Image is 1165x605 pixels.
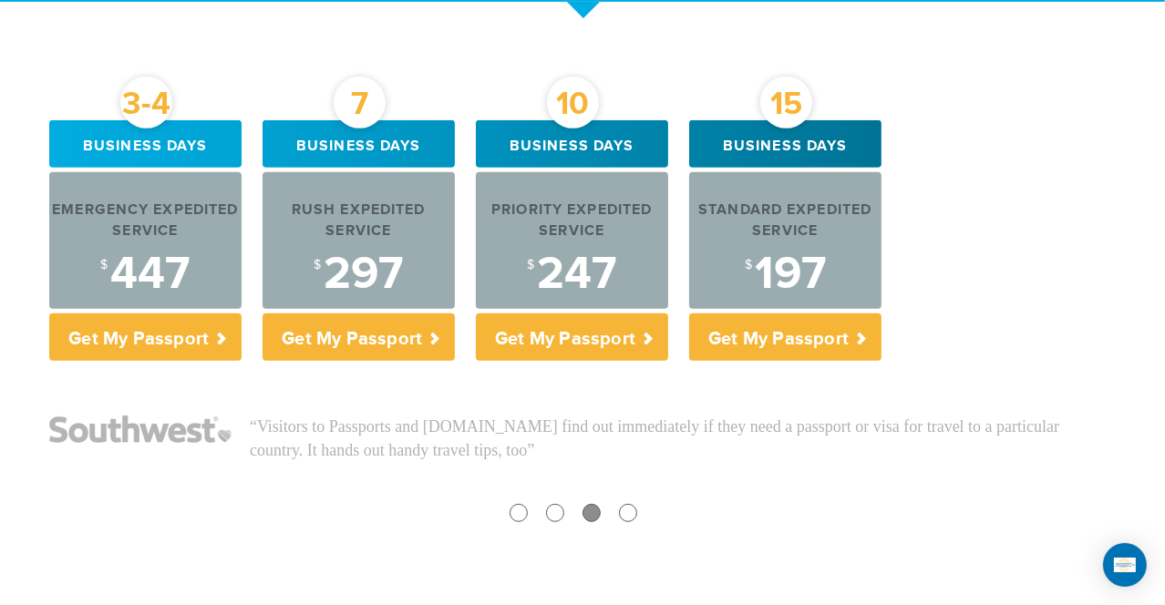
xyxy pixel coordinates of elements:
[476,251,668,297] div: 247
[49,415,232,443] img: Southwest
[689,120,881,168] div: Business days
[49,120,242,168] div: Business days
[263,200,455,242] div: Rush Expedited Service
[250,415,1116,462] p: “Visitors to Passports and [DOMAIN_NAME] find out immediately if they need a passport or visa for...
[314,258,321,272] sup: $
[689,200,881,242] div: Standard Expedited Service
[760,77,812,128] div: 15
[263,251,455,297] div: 297
[49,313,242,361] p: Get My Passport
[49,251,242,297] div: 447
[120,77,172,128] div: 3-4
[334,77,386,128] div: 7
[1103,543,1147,587] div: Open Intercom Messenger
[476,200,668,242] div: Priority Expedited Service
[263,120,455,168] div: Business days
[476,120,668,361] a: 10 Business days Priority Expedited Service $247 Get My Passport
[476,120,668,168] div: Business days
[49,200,242,242] div: Emergency Expedited Service
[547,77,599,128] div: 10
[689,313,881,361] p: Get My Passport
[263,313,455,361] p: Get My Passport
[689,120,881,361] a: 15 Business days Standard Expedited Service $197 Get My Passport
[689,251,881,297] div: 197
[100,258,108,272] sup: $
[476,313,668,361] p: Get My Passport
[527,258,534,272] sup: $
[745,258,752,272] sup: $
[263,120,455,361] a: 7 Business days Rush Expedited Service $297 Get My Passport
[49,120,242,361] a: 3-4 Business days Emergency Expedited Service $447 Get My Passport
